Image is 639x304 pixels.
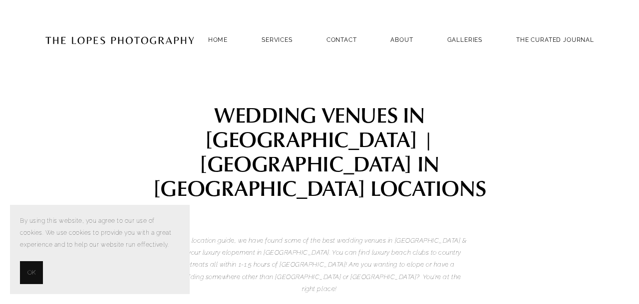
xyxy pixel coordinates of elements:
a: GALLERIES [447,33,483,46]
a: ABOUT [390,33,413,46]
section: Cookie banner [10,205,190,294]
button: OK [20,261,43,284]
a: Contact [326,33,357,46]
a: SERVICES [262,36,293,43]
a: THE CURATED JOURNAL [516,33,594,46]
span: OK [27,267,35,279]
p: By using this website, you agree to our use of cookies. We use cookies to provide you with a grea... [20,215,180,251]
img: Portugal Wedding Photographer | The Lopes Photography [45,15,195,64]
em: In this location guide, we have found some of the best wedding venues in [GEOGRAPHIC_DATA] & for ... [172,237,469,293]
h1: WEDDING VENUES IN [GEOGRAPHIC_DATA] | [GEOGRAPHIC_DATA] IN [GEOGRAPHIC_DATA] LOCATIONS [140,102,499,200]
a: Home [208,33,228,46]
